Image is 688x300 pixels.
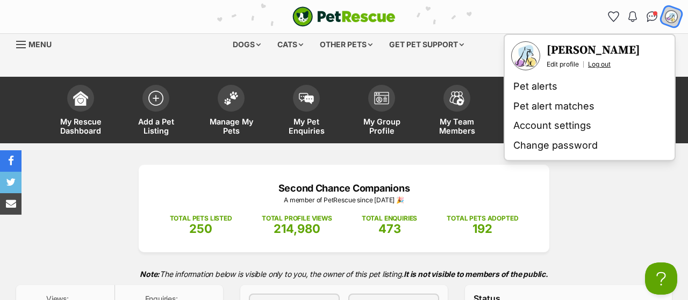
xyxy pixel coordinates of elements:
span: 214,980 [274,222,320,236]
img: Tara Seiffert-Smith profile pic [664,10,678,24]
a: Add a Pet Listing [118,79,193,143]
div: Cats [270,34,311,55]
p: TOTAL PROFILE VIEWS [262,214,332,223]
a: Your profile [547,43,640,58]
img: add-pet-listing-icon-0afa8454b4691262ce3f59096e99ab1cd57d4a30225e0717b998d2c9b9846f56.svg [148,91,163,106]
span: My Team Members [433,117,481,135]
img: chat-41dd97257d64d25036548639549fe6c8038ab92f7586957e7f3b1b290dea8141.svg [647,11,658,22]
p: TOTAL PETS LISTED [170,214,232,223]
img: dashboard-icon-eb2f2d2d3e046f16d808141f083e7271f6b2e854fb5c12c21221c1fb7104beca.svg [73,91,88,106]
img: pet-enquiries-icon-7e3ad2cf08bfb03b45e93fb7055b45f3efa6380592205ae92323e6603595dc1f.svg [299,93,314,105]
a: Log out [588,60,611,69]
span: Menu [28,40,52,49]
a: My Rescue Dashboard [43,79,118,143]
img: group-profile-icon-3fa3cf56718a62981997c0bc7e787c4b2cf8bcc04b72c1350f741eb67cf2f40e.svg [374,92,389,105]
a: Change password [509,136,670,156]
p: Second Chance Companions [155,181,533,195]
a: Account settings [509,116,670,136]
img: notifications-46538b983faf8c2785f20acdc204bb7945ddae34d4c08c2a6579f10ce5e182be.svg [628,11,637,22]
iframe: Help Scout Beacon - Open [645,262,677,295]
div: Other pets [312,34,380,55]
a: Edit profile [547,60,579,69]
img: manage-my-pets-icon-02211641906a0b7f246fdf0571729dbe1e7629f14944591b6c1af311fb30b64b.svg [224,91,239,105]
p: A member of PetRescue since [DATE] 🎉 [155,195,533,205]
span: Manage My Pets [207,117,255,135]
a: My Team Members [419,79,494,143]
img: logo-cat-932fe2b9b8326f06289b0f2fb663e598f794de774fb13d1741a6617ecf9a85b4.svg [292,6,396,27]
span: 250 [189,222,212,236]
button: Notifications [624,8,641,25]
a: Favourites [605,8,622,25]
div: Get pet support [382,34,471,55]
img: team-members-icon-5396bd8760b3fe7c0b43da4ab00e1e3bb1a5d9ba89233759b79545d2d3fc5d0d.svg [449,91,464,105]
strong: It is not visible to members of the public. [404,269,548,279]
a: Pet alert matches [509,97,670,116]
p: The information below is visible only to you, the owner of this pet listing. [16,263,672,285]
a: Pet alerts [509,77,670,97]
img: adc.png [153,1,160,8]
img: Tara Seiffert-Smith profile pic [512,42,539,69]
p: TOTAL ENQUIRIES [362,214,417,223]
h3: [PERSON_NAME] [547,43,640,58]
a: Manage My Pets [193,79,269,143]
span: My Pet Enquiries [282,117,331,135]
ul: Account quick links [605,8,680,25]
span: 192 [472,222,492,236]
span: Add a Pet Listing [132,117,180,135]
span: My Group Profile [357,117,406,135]
p: TOTAL PETS ADOPTED [447,214,518,223]
span: My Rescue Dashboard [56,117,105,135]
a: PetRescue [292,6,396,27]
a: My Group Profile [344,79,419,143]
a: Conversations [643,8,661,25]
strong: Note: [140,269,160,279]
a: Your profile [511,41,540,70]
a: Member Resources [494,79,570,143]
a: Menu [16,34,59,53]
a: My Pet Enquiries [269,79,344,143]
button: My account [661,6,683,28]
span: 473 [378,222,401,236]
div: Dogs [225,34,268,55]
